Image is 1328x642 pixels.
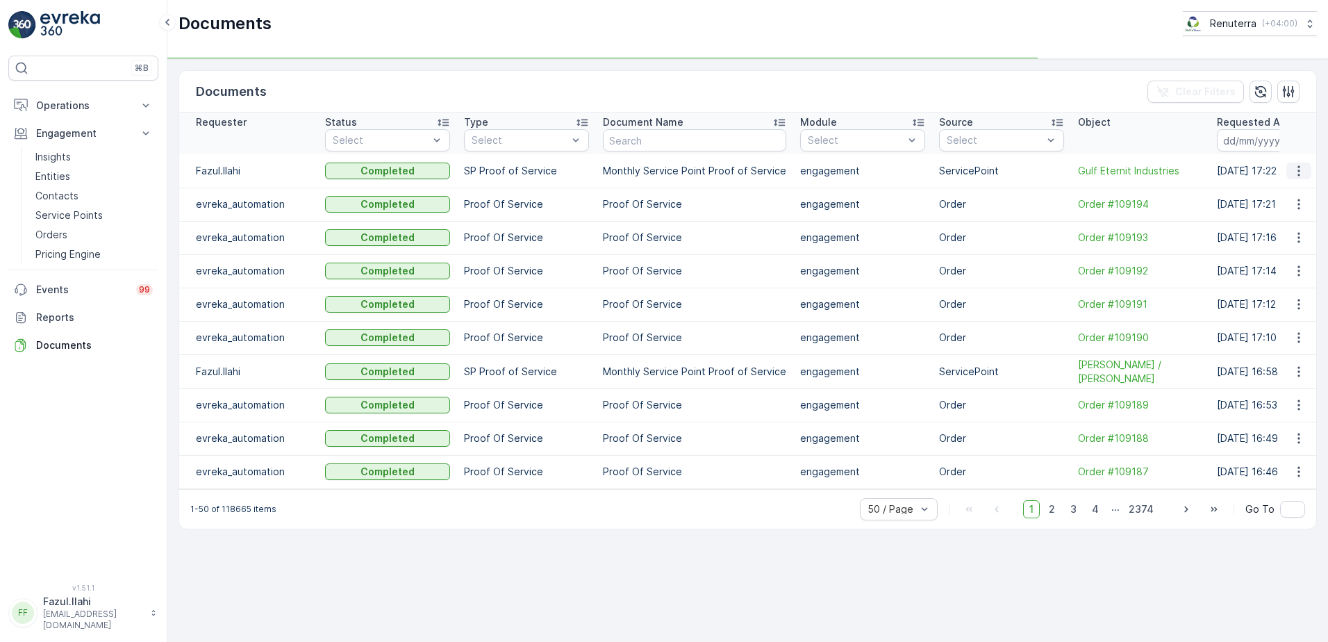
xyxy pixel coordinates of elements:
[1078,331,1203,345] a: Order #109190
[360,231,415,245] p: Completed
[40,11,100,39] img: logo_light-DOdMpM7g.png
[196,431,311,445] p: evreka_automation
[939,331,1064,345] p: Order
[30,225,158,245] a: Orders
[36,283,128,297] p: Events
[464,398,589,412] p: Proof Of Service
[36,311,153,324] p: Reports
[360,398,415,412] p: Completed
[1147,81,1244,103] button: Clear Filters
[800,331,925,345] p: engagement
[1078,358,1203,386] a: Yoko Sizzler / Barsha
[1078,115,1111,129] p: Object
[8,584,158,592] span: v 1.51.1
[8,276,158,304] a: Events99
[196,465,311,479] p: evreka_automation
[196,231,311,245] p: evreka_automation
[30,206,158,225] a: Service Points
[360,164,415,178] p: Completed
[603,264,786,278] p: Proof Of Service
[464,431,589,445] p: Proof Of Service
[939,465,1064,479] p: Order
[196,365,311,379] p: Fazul.Ilahi
[36,99,131,113] p: Operations
[464,297,589,311] p: Proof Of Service
[939,264,1064,278] p: Order
[1210,17,1256,31] p: Renuterra
[325,463,450,480] button: Completed
[1217,129,1312,151] input: dd/mm/yyyy
[464,365,589,379] p: SP Proof of Service
[603,164,786,178] p: Monthly Service Point Proof of Service
[179,13,272,35] p: Documents
[325,329,450,346] button: Completed
[12,602,34,624] div: FF
[8,92,158,120] button: Operations
[1122,500,1160,518] span: 2374
[360,465,415,479] p: Completed
[325,229,450,246] button: Completed
[947,133,1043,147] p: Select
[325,296,450,313] button: Completed
[196,264,311,278] p: evreka_automation
[1078,431,1203,445] a: Order #109188
[360,331,415,345] p: Completed
[36,338,153,352] p: Documents
[196,331,311,345] p: evreka_automation
[8,595,158,631] button: FFFazul.Ilahi[EMAIL_ADDRESS][DOMAIN_NAME]
[1245,502,1275,516] span: Go To
[800,231,925,245] p: engagement
[939,115,973,129] p: Source
[1078,358,1203,386] span: [PERSON_NAME] / [PERSON_NAME]
[603,431,786,445] p: Proof Of Service
[35,208,103,222] p: Service Points
[603,115,683,129] p: Document Name
[939,164,1064,178] p: ServicePoint
[30,245,158,264] a: Pricing Engine
[333,133,429,147] p: Select
[800,297,925,311] p: engagement
[464,197,589,211] p: Proof Of Service
[360,365,415,379] p: Completed
[939,231,1064,245] p: Order
[939,431,1064,445] p: Order
[464,264,589,278] p: Proof Of Service
[190,504,276,515] p: 1-50 of 118665 items
[800,465,925,479] p: engagement
[1217,115,1284,129] p: Requested At
[1078,465,1203,479] a: Order #109187
[1078,297,1203,311] span: Order #109191
[603,331,786,345] p: Proof Of Service
[325,263,450,279] button: Completed
[472,133,567,147] p: Select
[1078,164,1203,178] a: Gulf Eternit Industries
[1078,398,1203,412] a: Order #109189
[800,398,925,412] p: engagement
[30,167,158,186] a: Entities
[1262,18,1297,29] p: ( +04:00 )
[360,264,415,278] p: Completed
[1064,500,1083,518] span: 3
[325,397,450,413] button: Completed
[939,297,1064,311] p: Order
[1175,85,1236,99] p: Clear Filters
[30,186,158,206] a: Contacts
[30,147,158,167] a: Insights
[808,133,904,147] p: Select
[325,363,450,380] button: Completed
[1078,231,1203,245] a: Order #109193
[135,63,149,74] p: ⌘B
[196,82,267,101] p: Documents
[939,398,1064,412] p: Order
[1078,264,1203,278] span: Order #109192
[800,197,925,211] p: engagement
[196,115,247,129] p: Requester
[1111,500,1120,518] p: ...
[800,431,925,445] p: engagement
